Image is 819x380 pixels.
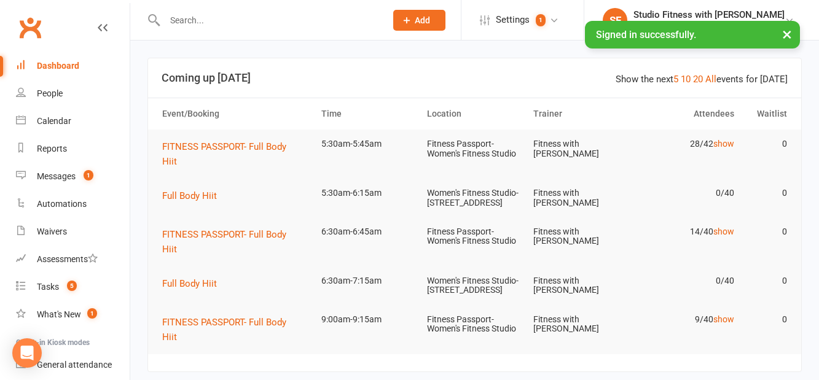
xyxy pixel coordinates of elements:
[37,309,81,319] div: What's New
[596,29,696,41] span: Signed in successfully.
[415,15,430,25] span: Add
[37,254,98,264] div: Assessments
[421,217,528,256] td: Fitness Passport- Women's Fitness Studio
[162,315,310,344] button: FITNESS PASSPORT- Full Body Hiit
[162,190,217,201] span: Full Body Hiit
[37,144,67,153] div: Reports
[693,74,703,85] a: 20
[16,80,130,107] a: People
[162,317,286,343] span: FITNESS PASSPORT- Full Body Hiit
[37,61,79,71] div: Dashboard
[316,266,422,295] td: 6:30am-7:15am
[16,135,130,163] a: Reports
[16,107,130,135] a: Calendar
[633,20,785,31] div: Fitness with [PERSON_NAME]
[37,199,87,209] div: Automations
[16,246,130,273] a: Assessments
[316,130,422,158] td: 5:30am-5:45am
[421,98,528,130] th: Location
[740,217,793,246] td: 0
[87,308,97,319] span: 1
[316,179,422,207] td: 5:30am-6:15am
[633,98,740,130] th: Attendees
[528,217,634,256] td: Fitness with [PERSON_NAME]
[528,305,634,344] td: Fitness with [PERSON_NAME]
[162,188,225,203] button: Full Body Hiit
[37,88,63,98] div: People
[673,74,678,85] a: 5
[713,314,734,324] a: show
[633,179,740,207] td: 0/40
[713,139,734,149] a: show
[633,130,740,158] td: 28/42
[421,266,528,305] td: Women's Fitness Studio- [STREET_ADDRESS]
[740,266,793,295] td: 0
[633,305,740,334] td: 9/40
[740,305,793,334] td: 0
[12,338,42,368] div: Open Intercom Messenger
[162,72,788,84] h3: Coming up [DATE]
[528,98,634,130] th: Trainer
[162,141,286,167] span: FITNESS PASSPORT- Full Body Hiit
[16,52,130,80] a: Dashboard
[421,305,528,344] td: Fitness Passport- Women's Fitness Studio
[162,229,286,255] span: FITNESS PASSPORT- Full Body Hiit
[157,98,316,130] th: Event/Booking
[16,218,130,246] a: Waivers
[528,179,634,217] td: Fitness with [PERSON_NAME]
[67,281,77,291] span: 5
[633,9,785,20] div: Studio Fitness with [PERSON_NAME]
[393,10,445,31] button: Add
[776,21,798,47] button: ×
[616,72,788,87] div: Show the next events for [DATE]
[421,179,528,217] td: Women's Fitness Studio- [STREET_ADDRESS]
[421,130,528,168] td: Fitness Passport- Women's Fitness Studio
[316,98,422,130] th: Time
[37,227,67,236] div: Waivers
[316,217,422,246] td: 6:30am-6:45am
[528,266,634,305] td: Fitness with [PERSON_NAME]
[16,301,130,328] a: What's New1
[316,305,422,334] td: 9:00am-9:15am
[84,170,93,180] span: 1
[528,130,634,168] td: Fitness with [PERSON_NAME]
[740,98,793,130] th: Waitlist
[15,12,45,43] a: Clubworx
[633,217,740,246] td: 14/40
[162,276,225,291] button: Full Body Hiit
[162,139,310,169] button: FITNESS PASSPORT- Full Body Hiit
[37,282,59,292] div: Tasks
[37,171,76,181] div: Messages
[162,227,310,257] button: FITNESS PASSPORT- Full Body Hiit
[633,266,740,295] td: 0/40
[713,227,734,236] a: show
[37,360,112,370] div: General attendance
[681,74,691,85] a: 10
[16,351,130,379] a: General attendance kiosk mode
[16,273,130,301] a: Tasks 5
[16,190,130,218] a: Automations
[16,163,130,190] a: Messages 1
[496,6,530,34] span: Settings
[740,179,793,207] td: 0
[740,130,793,158] td: 0
[37,116,71,126] div: Calendar
[162,278,217,289] span: Full Body Hiit
[603,8,627,33] div: SF
[161,12,377,29] input: Search...
[536,14,546,26] span: 1
[705,74,716,85] a: All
